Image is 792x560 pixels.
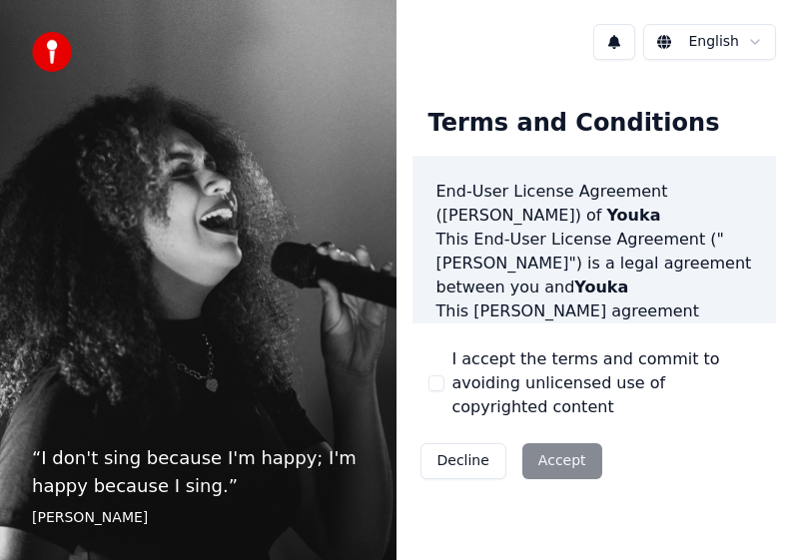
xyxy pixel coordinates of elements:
p: This End-User License Agreement ("[PERSON_NAME]") is a legal agreement between you and [436,228,753,299]
p: This [PERSON_NAME] agreement governs your acquisition and use of our software ("Software") direct... [436,299,753,443]
div: Terms and Conditions [412,92,736,156]
footer: [PERSON_NAME] [32,508,365,528]
p: “ I don't sing because I'm happy; I'm happy because I sing. ” [32,444,365,500]
button: Decline [420,443,506,479]
h3: End-User License Agreement ([PERSON_NAME]) of [436,180,753,228]
img: youka [32,32,72,72]
span: Youka [607,206,661,225]
span: Youka [574,278,628,296]
label: I accept the terms and commit to avoiding unlicensed use of copyrighted content [452,347,761,419]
